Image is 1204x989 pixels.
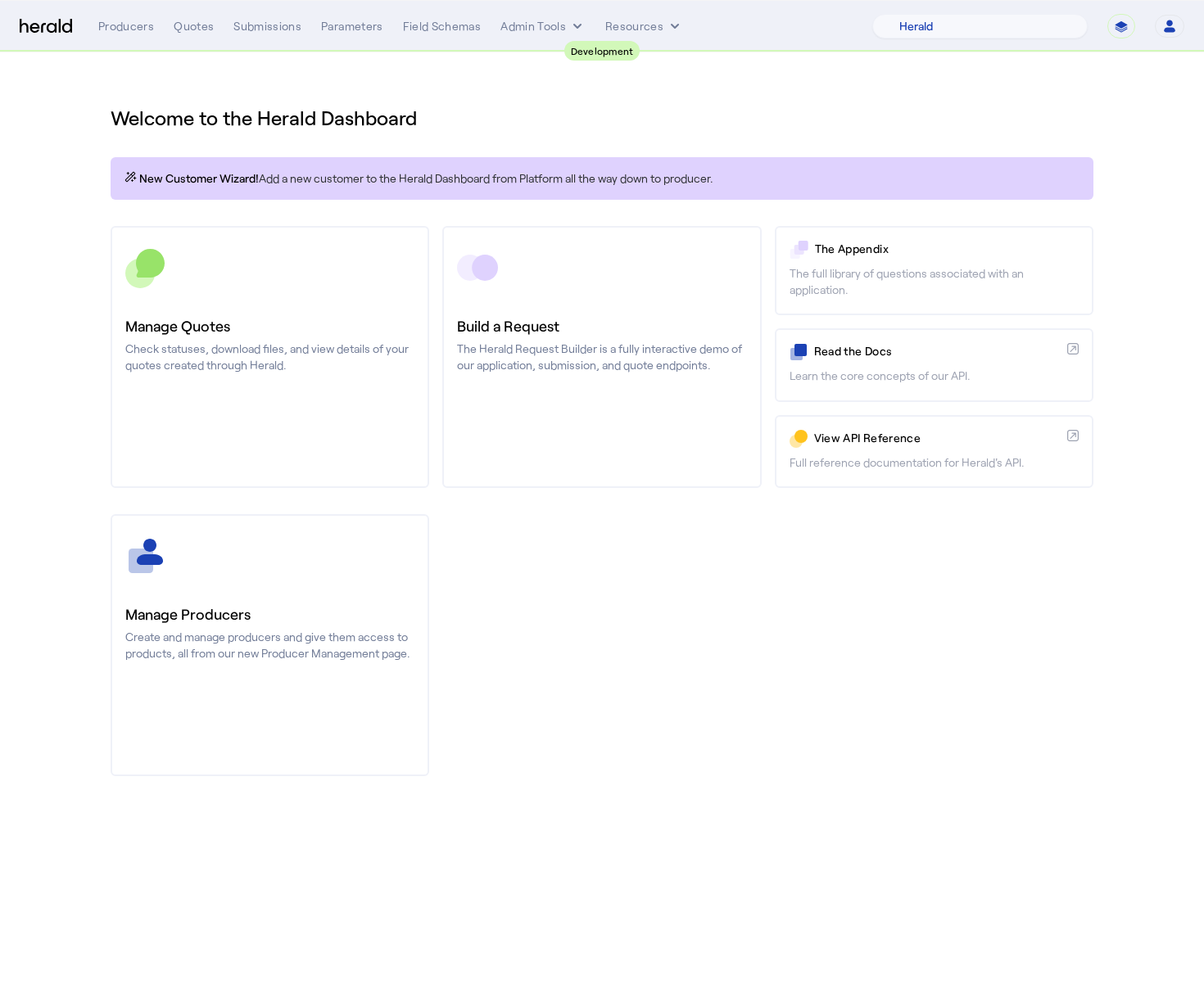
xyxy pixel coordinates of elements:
p: Add a new customer to the Herald Dashboard from Platform all the way down to producer. [124,170,1080,187]
a: Manage ProducersCreate and manage producers and give them access to products, all from our new Pr... [111,514,429,776]
p: Full reference documentation for Herald's API. [790,454,1079,471]
p: Read the Docs [814,343,1061,359]
div: Producers [98,18,154,34]
p: Create and manage producers and give them access to products, all from our new Producer Managemen... [125,629,414,662]
div: Parameters [321,18,383,34]
a: The AppendixThe full library of questions associated with an application. [775,226,1093,315]
div: Submissions [233,18,301,34]
button: Resources dropdown menu [605,18,683,34]
h3: Build a Request [457,314,746,337]
p: Learn the core concepts of our API. [790,368,1079,384]
p: The full library of questions associated with an application. [790,265,1079,298]
h3: Manage Quotes [125,314,414,337]
p: The Herald Request Builder is a fully interactive demo of our application, submission, and quote ... [457,341,746,373]
p: View API Reference [814,430,1061,446]
a: View API ReferenceFull reference documentation for Herald's API. [775,415,1093,488]
a: Read the DocsLearn the core concepts of our API. [775,328,1093,401]
span: New Customer Wizard! [139,170,259,187]
div: Field Schemas [403,18,482,34]
div: Quotes [174,18,214,34]
a: Manage QuotesCheck statuses, download files, and view details of your quotes created through Herald. [111,226,429,488]
h3: Manage Producers [125,603,414,625]
img: Herald Logo [20,19,72,34]
p: The Appendix [815,241,1079,257]
h1: Welcome to the Herald Dashboard [111,105,1093,131]
p: Check statuses, download files, and view details of your quotes created through Herald. [125,341,414,373]
button: internal dropdown menu [500,18,586,34]
a: Build a RequestThe Herald Request Builder is a fully interactive demo of our application, submiss... [442,226,761,488]
div: Development [564,41,640,61]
